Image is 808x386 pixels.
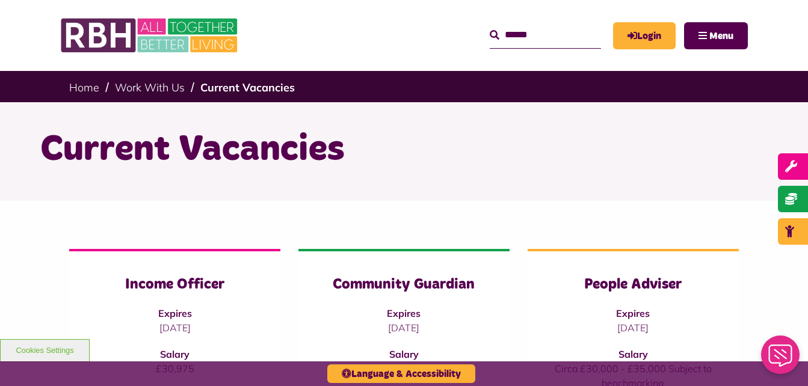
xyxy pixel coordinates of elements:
[322,320,486,335] p: [DATE]
[709,31,733,41] span: Menu
[616,307,650,319] strong: Expires
[684,22,748,49] button: Navigation
[40,126,768,173] h1: Current Vacancies
[387,307,421,319] strong: Expires
[93,275,256,294] h3: Income Officer
[200,81,295,94] a: Current Vacancies
[613,22,676,49] a: MyRBH
[69,81,99,94] a: Home
[552,320,715,335] p: [DATE]
[552,275,715,294] h3: People Adviser
[93,320,256,335] p: [DATE]
[389,348,419,360] strong: Salary
[754,332,808,386] iframe: Netcall Web Assistant for live chat
[322,275,486,294] h3: Community Guardian
[115,81,185,94] a: Work With Us
[160,348,190,360] strong: Salary
[158,307,192,319] strong: Expires
[327,364,475,383] button: Language & Accessibility
[60,12,241,59] img: RBH
[618,348,648,360] strong: Salary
